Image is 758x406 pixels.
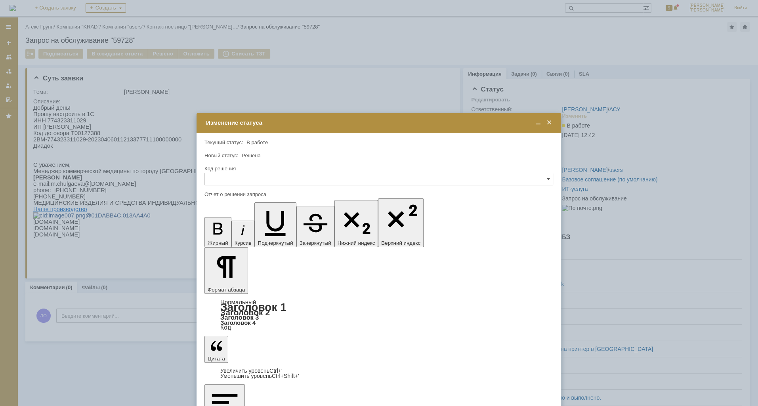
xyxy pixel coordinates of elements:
[246,139,268,145] span: В работе
[220,319,256,326] a: Заголовок 4
[206,119,553,126] div: Изменение статуса
[204,336,228,363] button: Цитата
[24,76,50,82] span: chulgaeva
[22,76,24,82] span: .
[204,299,553,330] div: Формат абзаца
[220,324,231,331] a: Код
[258,240,293,246] span: Подчеркнутый
[204,152,239,158] label: Новый статус:
[231,221,255,247] button: Курсив
[204,166,552,171] div: Код решения
[204,192,552,197] div: Отчет о решении запроса
[242,152,260,158] span: Решена
[50,76,103,82] span: @[DOMAIN_NAME]
[300,240,331,246] span: Зачеркнутый
[204,368,553,379] div: Цитата
[235,240,252,246] span: Курсив
[334,200,378,247] button: Нижний индекс
[208,287,245,293] span: Формат абзаца
[269,368,283,374] span: Ctrl+'
[220,368,283,374] a: Increase
[220,301,286,313] a: Заголовок 1
[254,202,296,247] button: Подчеркнутый
[220,299,256,305] a: Нормальный
[208,356,225,362] span: Цитата
[338,240,375,246] span: Нижний индекс
[220,373,299,379] a: Decrease
[204,247,248,294] button: Формат абзаца
[220,314,259,321] a: Заголовок 3
[272,373,299,379] span: Ctrl+Shift+'
[17,76,22,82] span: m
[204,139,243,145] label: Текущий статус:
[381,240,420,246] span: Верхний индекс
[534,119,542,126] span: Свернуть (Ctrl + M)
[220,308,270,317] a: Заголовок 2
[545,119,553,126] span: Закрыть
[204,217,231,247] button: Жирный
[208,240,228,246] span: Жирный
[378,198,424,247] button: Верхний индекс
[296,206,334,247] button: Зачеркнутый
